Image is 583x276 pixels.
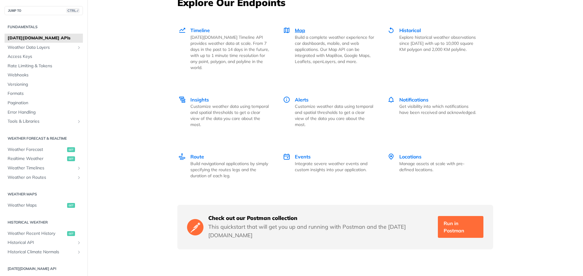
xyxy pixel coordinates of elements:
[8,63,81,69] span: Rate Limiting & Tokens
[67,147,75,152] span: get
[8,175,75,181] span: Weather on Routes
[387,153,395,160] img: Locations
[8,54,81,60] span: Access Keys
[77,250,81,254] button: Show subpages for Historical Climate Normals
[295,97,309,103] span: Alerts
[179,153,186,160] img: Route
[5,164,83,173] a: Weather TimelinesShow subpages for Weather Timelines
[295,34,374,65] p: Build a complete weather experience for car dashboards, mobile, and web applications. Our Map API...
[8,91,81,97] span: Formats
[8,249,75,255] span: Historical Climate Normals
[399,97,428,103] span: Notifications
[5,52,83,61] a: Access Keys
[8,231,66,237] span: Weather Recent History
[295,161,374,173] p: Integrate severe weather events and custom insights into your application.
[5,248,83,257] a: Historical Climate NormalsShow subpages for Historical Climate Normals
[190,27,210,33] span: Timeline
[77,175,81,180] button: Show subpages for Weather on Routes
[5,108,83,117] a: Error Handling
[295,27,305,33] span: Map
[208,214,433,222] h5: Check out our Postman collection
[8,240,75,246] span: Historical API
[283,27,290,34] img: Map
[295,103,374,128] p: Customize weather data using temporal and spatial thresholds to get a clear view of the data you ...
[399,103,479,115] p: Get visibility into which notifications have been received and acknowledged.
[5,173,83,182] a: Weather on RoutesShow subpages for Weather on Routes
[381,140,485,191] a: Locations Locations Manage assets at scale with pre-defined locations.
[77,240,81,245] button: Show subpages for Historical API
[5,145,83,154] a: Weather Forecastget
[283,96,290,103] img: Alerts
[178,14,276,83] a: Timeline Timeline [DATE][DOMAIN_NAME] Timeline API provides weather data at scale. From 7 days in...
[5,154,83,163] a: Realtime Weatherget
[179,96,186,103] img: Insights
[5,71,83,80] a: Webhooks
[283,153,290,160] img: Events
[399,161,479,173] p: Manage assets at scale with pre-defined locations.
[179,27,186,34] img: Timeline
[5,117,83,126] a: Tools & LibrariesShow subpages for Tools & Libraries
[67,203,75,208] span: get
[399,27,421,33] span: Historical
[387,27,395,34] img: Historical
[8,100,81,106] span: Pagination
[5,24,83,30] h2: Fundamentals
[8,165,75,171] span: Weather Timelines
[190,154,204,160] span: Route
[276,14,381,83] a: Map Map Build a complete weather experience for car dashboards, mobile, and web applications. Our...
[5,80,83,89] a: Versioning
[8,72,81,78] span: Webhooks
[5,191,83,197] h2: Weather Maps
[399,154,421,160] span: Locations
[8,81,81,88] span: Versioning
[8,202,66,208] span: Weather Maps
[5,98,83,108] a: Pagination
[381,14,485,83] a: Historical Historical Explore historical weather observations since [DATE] with up to 10,000 squa...
[190,161,270,179] p: Build navigational applications by simply specifying the routes legs and the duration of each leg.
[276,83,381,141] a: Alerts Alerts Customize weather data using temporal and spatial thresholds to get a clear view of...
[5,34,83,43] a: [DATE][DOMAIN_NAME] APIs
[8,118,75,125] span: Tools & Libraries
[67,156,75,161] span: get
[190,97,209,103] span: Insights
[8,35,81,41] span: [DATE][DOMAIN_NAME] APIs
[67,231,75,236] span: get
[5,201,83,210] a: Weather Mapsget
[5,43,83,52] a: Weather Data LayersShow subpages for Weather Data Layers
[438,216,483,238] a: Run in Postman
[387,96,395,103] img: Notifications
[178,140,276,191] a: Route Route Build navigational applications by simply specifying the routes legs and the duration...
[295,154,311,160] span: Events
[8,156,66,162] span: Realtime Weather
[190,34,270,71] p: [DATE][DOMAIN_NAME] Timeline API provides weather data at scale. From 7 days in the past to 14 da...
[190,103,270,128] p: Customize weather data using temporal and spatial thresholds to get a clear view of the data you ...
[5,136,83,141] h2: Weather Forecast & realtime
[276,140,381,191] a: Events Events Integrate severe weather events and custom insights into your application.
[8,147,66,153] span: Weather Forecast
[178,83,276,141] a: Insights Insights Customize weather data using temporal and spatial thresholds to get a clear vie...
[399,34,479,52] p: Explore historical weather observations since [DATE] with up to 10,000 square KM polygon and 2,00...
[8,45,75,51] span: Weather Data Layers
[5,6,83,15] button: JUMP TOCTRL-/
[5,62,83,71] a: Rate Limiting & Tokens
[77,45,81,50] button: Show subpages for Weather Data Layers
[5,229,83,238] a: Weather Recent Historyget
[381,83,485,141] a: Notifications Notifications Get visibility into which notifications have been received and acknow...
[66,8,80,13] span: CTRL-/
[208,223,433,240] p: This quickstart that will get you up and running with Postman and the [DATE][DOMAIN_NAME]
[5,89,83,98] a: Formats
[8,109,81,115] span: Error Handling
[77,119,81,124] button: Show subpages for Tools & Libraries
[5,266,83,271] h2: [DATE][DOMAIN_NAME] API
[187,218,203,236] img: Postman Logo
[5,220,83,225] h2: Historical Weather
[77,166,81,171] button: Show subpages for Weather Timelines
[5,238,83,247] a: Historical APIShow subpages for Historical API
